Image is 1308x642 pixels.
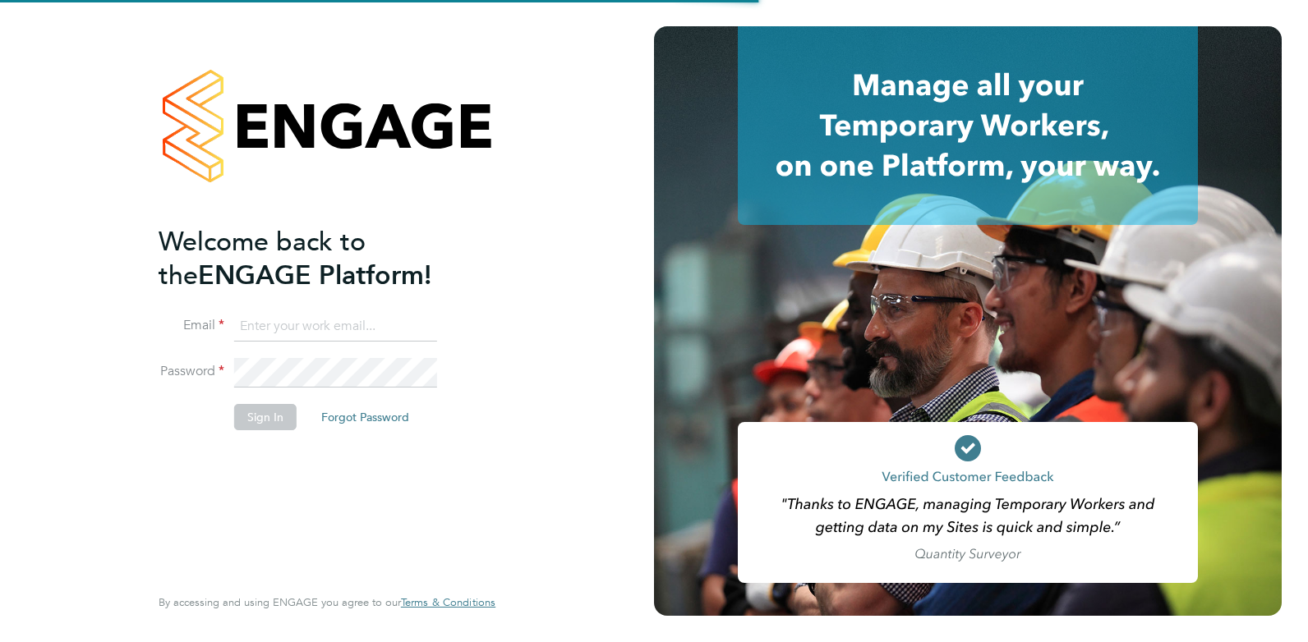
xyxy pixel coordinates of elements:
label: Email [159,317,224,334]
span: Welcome back to the [159,226,366,291]
span: By accessing and using ENGAGE you agree to our [159,595,495,609]
button: Sign In [234,404,297,430]
a: Terms & Conditions [401,596,495,609]
label: Password [159,363,224,380]
h2: ENGAGE Platform! [159,225,479,292]
input: Enter your work email... [234,312,437,342]
button: Forgot Password [308,404,422,430]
